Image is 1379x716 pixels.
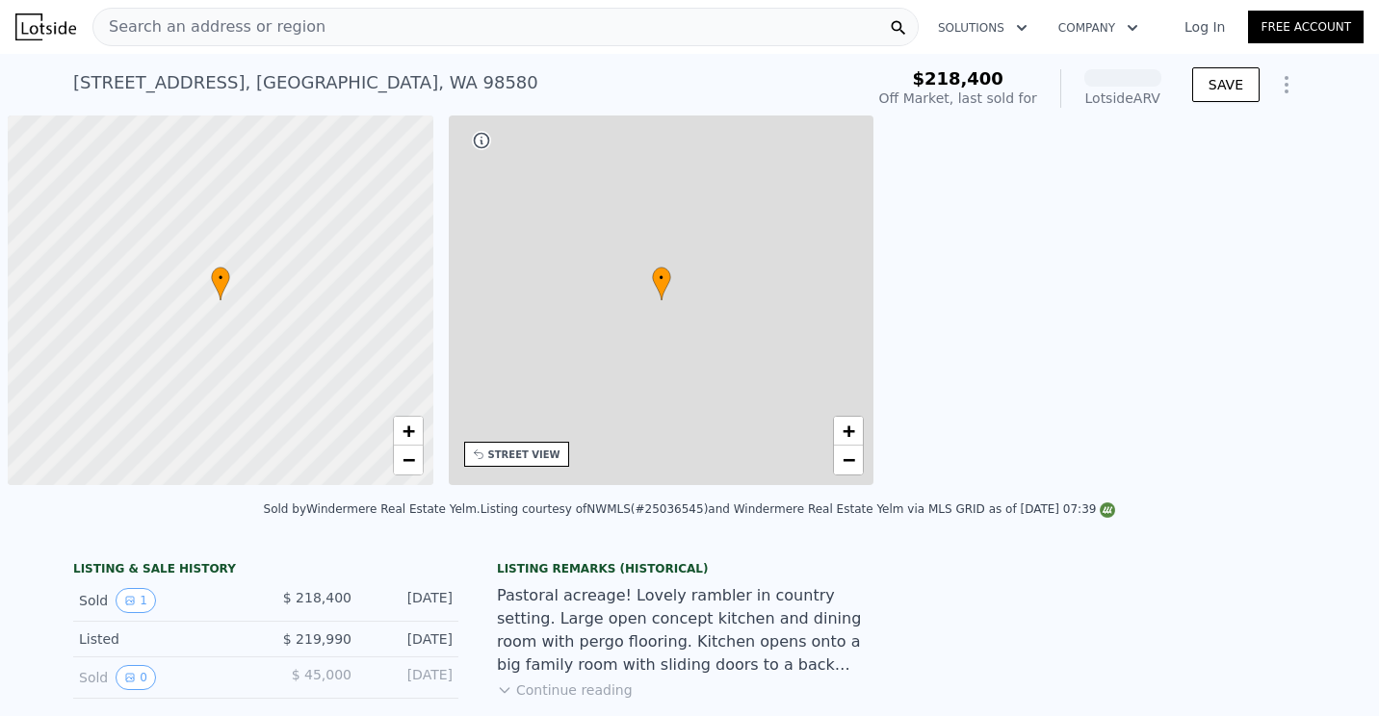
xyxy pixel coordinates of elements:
[497,561,882,576] div: Listing Remarks (Historical)
[367,629,453,649] div: [DATE]
[264,502,481,516] div: Sold by Windermere Real Estate Yelm .
[116,588,156,613] button: View historical data
[1248,11,1364,43] a: Free Account
[292,667,351,682] span: $ 45,000
[912,68,1003,89] span: $218,400
[116,665,156,690] button: View historical data
[1043,11,1154,45] button: Company
[497,584,882,677] div: Pastoral acreage! Lovely rambler in country setting. Large open concept kitchen and dining room w...
[652,269,671,287] span: •
[843,447,855,472] span: −
[402,447,414,472] span: −
[367,665,453,690] div: [DATE]
[1267,65,1306,104] button: Show Options
[1100,502,1115,518] img: NWMLS Logo
[402,419,414,443] span: +
[79,629,250,649] div: Listed
[834,417,863,446] a: Zoom in
[73,69,538,96] div: [STREET_ADDRESS] , [GEOGRAPHIC_DATA] , WA 98580
[834,446,863,474] a: Zoom out
[879,89,1037,108] div: Off Market, last sold for
[211,269,230,287] span: •
[73,561,458,580] div: LISTING & SALE HISTORY
[497,680,633,700] button: Continue reading
[93,15,325,38] span: Search an address or region
[481,502,1116,516] div: Listing courtesy of NWMLS (#25036545) and Windermere Real Estate Yelm via MLS GRID as of [DATE] 0...
[79,665,250,690] div: Sold
[652,267,671,300] div: •
[1161,17,1248,37] a: Log In
[1084,89,1161,108] div: Lotside ARV
[923,11,1043,45] button: Solutions
[283,631,351,647] span: $ 219,990
[79,588,250,613] div: Sold
[488,447,560,462] div: STREET VIEW
[1192,67,1260,102] button: SAVE
[843,419,855,443] span: +
[367,588,453,613] div: [DATE]
[394,417,423,446] a: Zoom in
[15,13,76,40] img: Lotside
[394,446,423,474] a: Zoom out
[283,590,351,605] span: $ 218,400
[211,267,230,300] div: •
